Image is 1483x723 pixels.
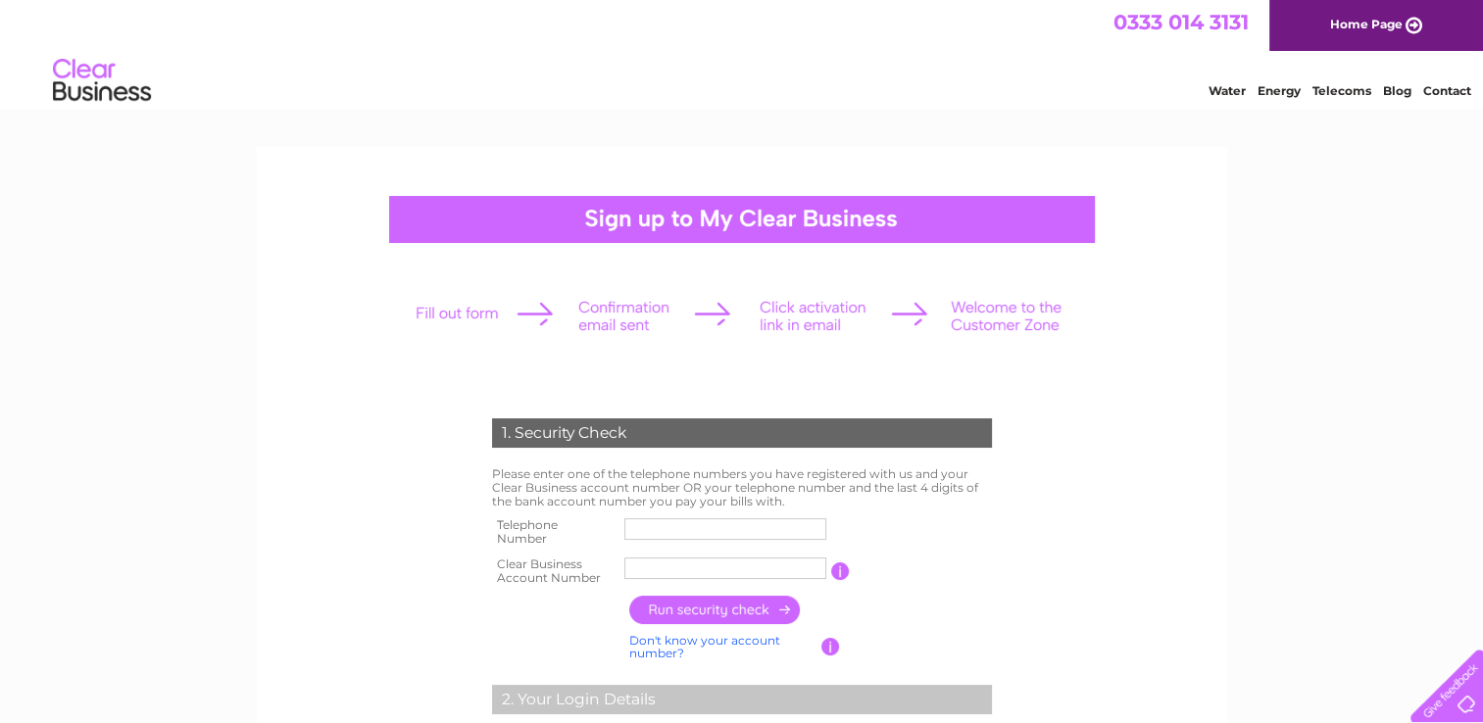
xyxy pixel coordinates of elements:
[629,633,780,661] a: Don't know your account number?
[821,638,840,655] input: Information
[1113,10,1249,34] a: 0333 014 3131
[492,418,992,448] div: 1. Security Check
[487,462,997,512] td: Please enter one of the telephone numbers you have registered with us and your Clear Business acc...
[487,512,620,552] th: Telephone Number
[52,51,152,111] img: logo.png
[279,11,1206,95] div: Clear Business is a trading name of Verastar Limited (registered in [GEOGRAPHIC_DATA] No. 3667643...
[492,685,992,714] div: 2. Your Login Details
[1423,83,1471,98] a: Contact
[831,562,850,580] input: Information
[1209,83,1246,98] a: Water
[1383,83,1411,98] a: Blog
[1258,83,1301,98] a: Energy
[487,552,620,591] th: Clear Business Account Number
[1312,83,1371,98] a: Telecoms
